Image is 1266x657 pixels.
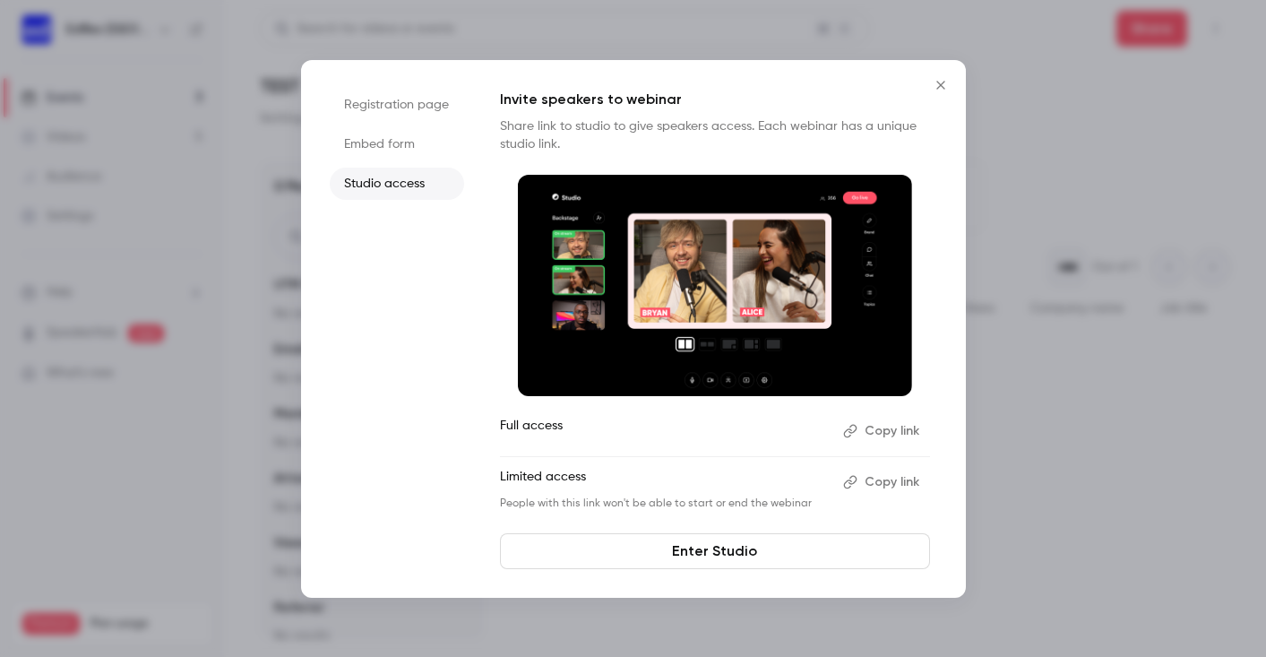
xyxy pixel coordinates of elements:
[500,89,930,110] p: Invite speakers to webinar
[500,417,829,445] p: Full access
[923,67,959,103] button: Close
[836,468,930,497] button: Copy link
[836,417,930,445] button: Copy link
[330,128,464,160] li: Embed form
[518,175,912,397] img: Invite speakers to webinar
[500,117,930,153] p: Share link to studio to give speakers access. Each webinar has a unique studio link.
[500,497,829,511] p: People with this link won't be able to start or end the webinar
[330,168,464,200] li: Studio access
[500,533,930,569] a: Enter Studio
[330,89,464,121] li: Registration page
[500,468,829,497] p: Limited access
